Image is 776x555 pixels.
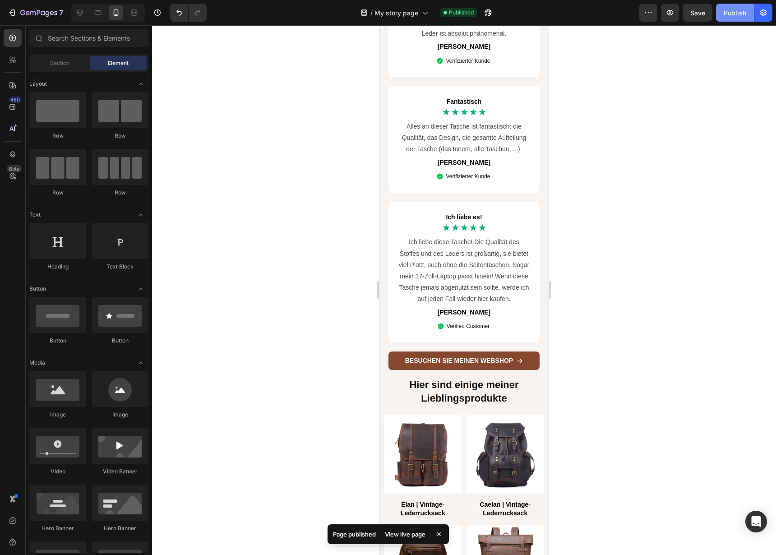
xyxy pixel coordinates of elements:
[690,9,705,17] span: Save
[7,165,22,172] div: Beta
[59,7,63,18] p: 7
[92,132,148,140] div: Row
[108,59,129,67] span: Element
[134,77,148,91] span: Toggle open
[29,211,41,219] span: Text
[50,59,69,67] span: Section
[29,189,86,197] div: Row
[370,8,373,18] span: /
[29,467,86,476] div: Video
[449,9,474,17] span: Published
[29,80,47,88] span: Layout
[29,263,86,271] div: Heading
[724,8,746,18] div: Publish
[134,356,148,370] span: Toggle open
[374,8,418,18] span: My story page
[379,528,431,541] div: View live page
[92,467,148,476] div: Video Banner
[29,132,86,140] div: Row
[4,4,67,22] button: 7
[333,530,376,539] p: Page published
[745,511,767,532] div: Open Intercom Messenger
[134,208,148,222] span: Toggle open
[9,96,22,103] div: 450
[379,25,549,555] iframe: Design area
[29,29,148,47] input: Search Sections & Elements
[92,189,148,197] div: Row
[92,524,148,532] div: Hero Banner
[170,4,207,22] div: Undo/Redo
[134,282,148,296] span: Toggle open
[92,263,148,271] div: Text Block
[29,411,86,419] div: Image
[29,524,86,532] div: Hero Banner
[683,4,712,22] button: Save
[29,359,45,367] span: Media
[29,285,46,293] span: Button
[716,4,754,22] button: Publish
[29,337,86,345] div: Button
[92,337,148,345] div: Button
[92,411,148,419] div: Image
